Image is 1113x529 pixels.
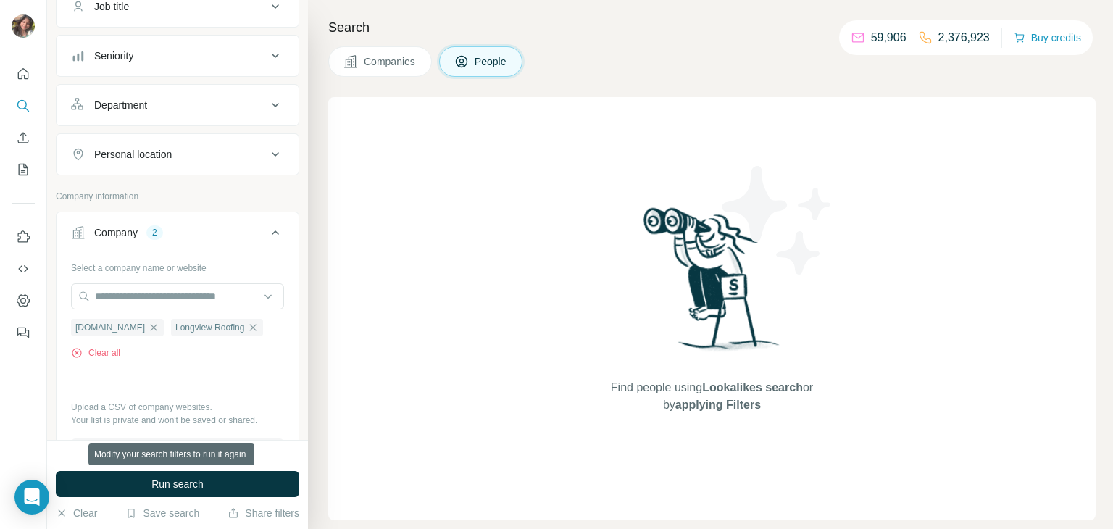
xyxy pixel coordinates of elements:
div: Open Intercom Messenger [14,480,49,515]
p: Company information [56,190,299,203]
button: Clear [56,506,97,520]
div: Seniority [94,49,133,63]
div: Company [94,225,138,240]
button: Dashboard [12,288,35,314]
button: Buy credits [1014,28,1081,48]
div: Personal location [94,147,172,162]
span: Find people using or by [596,379,828,414]
p: 2,376,923 [938,29,990,46]
h4: Search [328,17,1096,38]
button: Quick start [12,61,35,87]
span: [DOMAIN_NAME] [75,321,145,334]
img: Avatar [12,14,35,38]
span: People [475,54,508,69]
p: Your list is private and won't be saved or shared. [71,414,284,427]
div: 9990 search results remaining [120,449,236,462]
span: Companies [364,54,417,69]
button: Upload a list of companies [71,438,284,465]
div: 2 [146,226,163,239]
button: Personal location [57,137,299,172]
div: Select a company name or website [71,256,284,275]
p: 59,906 [871,29,906,46]
button: My lists [12,157,35,183]
button: Company2 [57,215,299,256]
button: Share filters [228,506,299,520]
button: Search [12,93,35,119]
button: Run search [56,471,299,497]
span: Lookalikes search [702,381,803,393]
img: Surfe Illustration - Woman searching with binoculars [637,204,788,365]
button: Department [57,88,299,122]
span: Longview Roofing [175,321,244,334]
button: Use Surfe API [12,256,35,282]
button: Save search [125,506,199,520]
button: Use Surfe on LinkedIn [12,224,35,250]
p: Upload a CSV of company websites. [71,401,284,414]
button: Seniority [57,38,299,73]
img: Surfe Illustration - Stars [712,155,843,286]
span: applying Filters [675,399,761,411]
button: Clear all [71,346,120,359]
span: Run search [151,477,204,491]
div: Department [94,98,147,112]
button: Enrich CSV [12,125,35,151]
button: Feedback [12,320,35,346]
